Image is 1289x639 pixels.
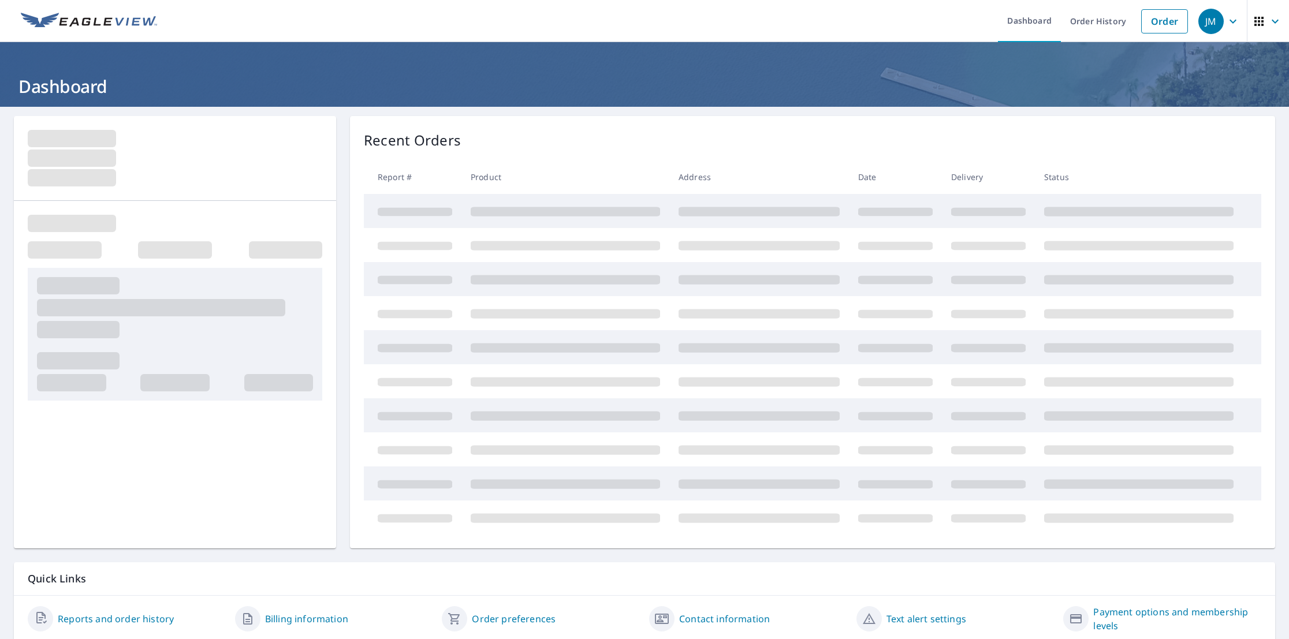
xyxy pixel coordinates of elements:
[472,612,556,626] a: Order preferences
[364,130,461,151] p: Recent Orders
[461,160,669,194] th: Product
[1035,160,1243,194] th: Status
[265,612,348,626] a: Billing information
[14,74,1275,98] h1: Dashboard
[58,612,174,626] a: Reports and order history
[1198,9,1224,34] div: JM
[669,160,849,194] th: Address
[679,612,770,626] a: Contact information
[849,160,942,194] th: Date
[21,13,157,30] img: EV Logo
[886,612,966,626] a: Text alert settings
[364,160,461,194] th: Report #
[1093,605,1261,633] a: Payment options and membership levels
[28,571,1261,586] p: Quick Links
[942,160,1035,194] th: Delivery
[1141,9,1188,33] a: Order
